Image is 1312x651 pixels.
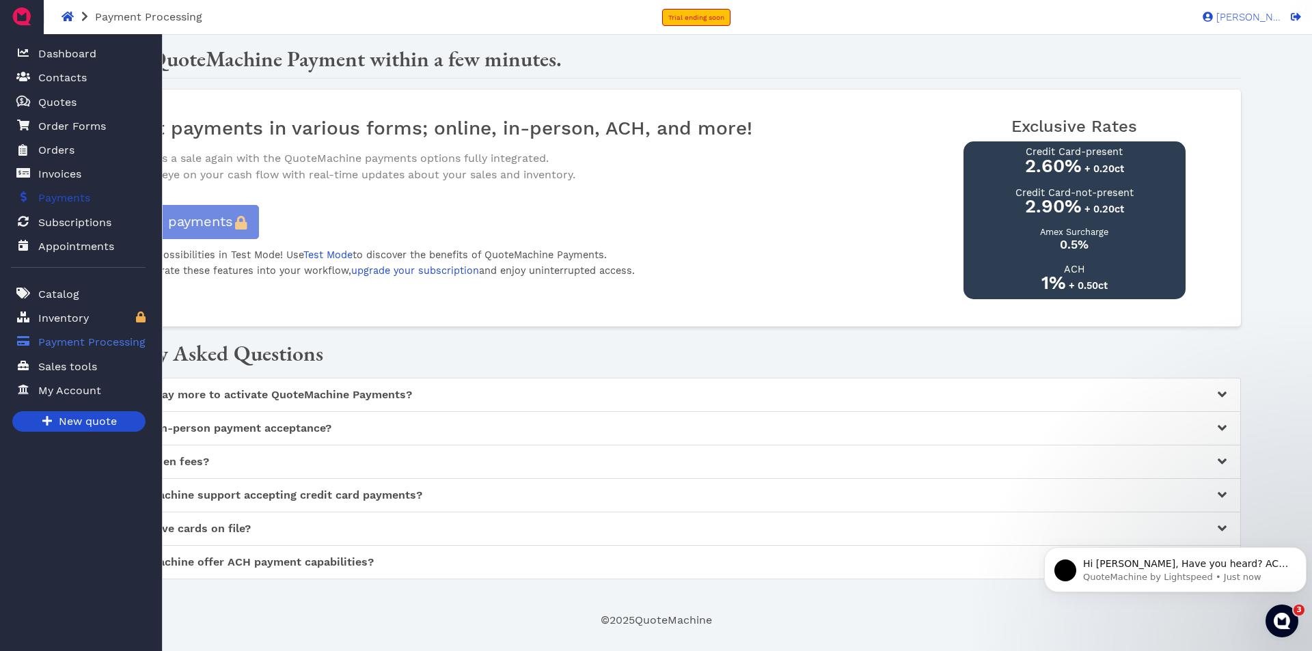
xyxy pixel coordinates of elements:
[72,445,1240,479] div: Are there hidden fees?
[1069,280,1108,291] span: + 0.50ct
[98,249,607,260] span: Explore the possibilities in Test Mode! Use to discover the benefits of QuoteMachine Payments.
[303,249,353,260] a: Test Mode
[11,304,146,332] a: Inventory
[38,166,81,182] span: Invoices
[1040,228,1108,237] p: Amex Surcharge
[1039,518,1312,614] iframe: Intercom notifications message
[38,359,97,375] span: Sales tools
[72,412,1240,445] div: Do you offer in-person payment acceptance?
[72,378,1240,412] div: Do I need to pay more to activate QuoteMachine Payments?
[1196,10,1281,23] a: [PERSON_NAME]
[109,167,935,183] p: Keep and eye on your cash flow with real-time updates about your sales and inventory.
[1084,163,1124,174] span: + 0.20ct
[1060,238,1089,251] span: 0.5%
[38,238,114,255] span: Appointments
[11,208,146,236] a: Subscriptions
[71,46,1241,72] h2: Activate QuoteMachine Payment within a few minutes.
[38,334,146,350] span: Payment Processing
[1041,272,1066,294] span: 1%
[1026,147,1123,156] p: Credit Card-present
[12,411,146,432] a: New quote
[98,265,635,276] span: To fully integrate these features into your workflow, and enjoy uninterrupted access.
[11,5,33,27] img: QuoteM_icon_flat.png
[95,10,202,23] span: Payment Processing
[1084,204,1124,214] span: + 0.20ct
[1025,155,1082,177] span: 2.60%
[38,310,89,327] span: Inventory
[1015,188,1134,197] p: Credit Card-not-present
[71,612,1241,628] footer: © 2025 QuoteMachine
[662,9,730,26] a: Trial ending soon
[11,280,146,308] a: Catalog
[38,190,90,206] span: Payments
[1294,605,1304,615] span: 3
[98,117,935,140] h3: Accept payments in various forms; online, in-person, ACH, and more!
[72,512,1240,546] div: Can buyers save cards on file?
[38,286,79,303] span: Catalog
[38,383,101,399] span: My Account
[11,64,146,92] a: Contacts
[57,413,117,430] span: New quote
[11,88,146,116] a: Quotes
[11,232,146,260] a: Appointments
[72,546,1240,579] div: Does QuoteMachine offer ACH payment capabilities?
[38,118,106,135] span: Order Forms
[1011,117,1137,137] h4: Exclusive Rates
[1025,195,1082,217] span: 2.90%
[11,328,146,356] a: Payment Processing
[72,479,1240,512] div: Does QuoteMachine support accepting credit card payments?
[11,136,146,165] a: Orders
[38,70,87,86] span: Contacts
[11,112,146,140] a: Order Forms
[11,184,146,212] a: Payments
[11,160,146,188] a: Invoices
[71,340,1241,366] h2: Frequently Asked Questions
[1266,605,1298,637] iframe: Intercom live chat
[11,40,146,68] a: Dashboard
[38,94,77,111] span: Quotes
[20,97,24,104] tspan: $
[1213,12,1281,23] span: [PERSON_NAME]
[11,376,146,404] a: My Account
[1064,264,1085,274] p: ACH
[38,142,74,158] span: Orders
[38,46,96,62] span: Dashboard
[109,150,935,167] p: Never miss a sale again with the QuoteMachine payments options fully integrated.
[38,214,111,231] span: Subscriptions
[668,14,724,21] span: Trial ending soon
[351,265,479,276] a: upgrade your subscription
[11,352,146,380] a: Sales tools
[98,205,259,239] button: Activate payments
